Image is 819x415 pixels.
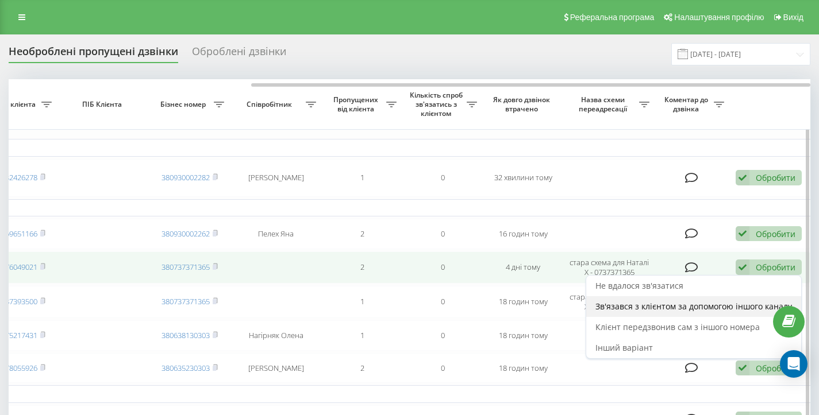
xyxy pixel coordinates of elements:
[328,95,386,113] span: Пропущених від клієнта
[9,45,178,63] div: Необроблені пропущені дзвінки
[402,159,483,197] td: 0
[322,159,402,197] td: 1
[402,286,483,318] td: 0
[483,320,563,351] td: 18 годин тому
[783,13,803,22] span: Вихід
[756,172,795,183] div: Обробити
[402,251,483,284] td: 0
[322,320,402,351] td: 1
[756,262,795,273] div: Обробити
[322,219,402,249] td: 2
[408,91,467,118] span: Кількість спроб зв'язатись з клієнтом
[492,95,554,113] span: Як довго дзвінок втрачено
[402,219,483,249] td: 0
[595,342,653,353] span: Інший варіант
[756,363,795,374] div: Обробити
[162,262,210,272] a: 380737371365
[661,95,714,113] span: Коментар до дзвінка
[402,320,483,351] td: 0
[322,286,402,318] td: 1
[674,13,764,22] span: Налаштування профілю
[230,320,322,351] td: Нагірняк Олена
[162,172,210,183] a: 380930002282
[569,95,639,113] span: Назва схеми переадресації
[595,301,792,312] span: Зв'язався з клієнтом за допомогою іншого каналу
[402,353,483,383] td: 0
[483,353,563,383] td: 18 годин тому
[483,159,563,197] td: 32 хвилини тому
[230,159,322,197] td: [PERSON_NAME]
[780,350,808,378] div: Open Intercom Messenger
[483,286,563,318] td: 18 годин тому
[483,251,563,284] td: 4 дні тому
[322,353,402,383] td: 2
[162,363,210,373] a: 380635230303
[570,13,655,22] span: Реферальна програма
[162,228,210,239] a: 380930002262
[483,219,563,249] td: 16 годин тому
[162,330,210,340] a: 380638130303
[162,296,210,307] a: 380737371365
[236,100,306,109] span: Співробітник
[67,100,140,109] span: ПІБ Клієнта
[230,353,322,383] td: [PERSON_NAME]
[563,251,655,284] td: стара схема для Наталі Х - 0737371365
[322,251,402,284] td: 2
[155,100,214,109] span: Бізнес номер
[563,286,655,318] td: стара схема для Наталі Х - 0737371365
[192,45,286,63] div: Оброблені дзвінки
[230,219,322,249] td: Пелех Яна
[595,321,760,332] span: Клієнт передзвонив сам з іншого номера
[595,280,683,291] span: Не вдалося зв'язатися
[756,228,795,239] div: Обробити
